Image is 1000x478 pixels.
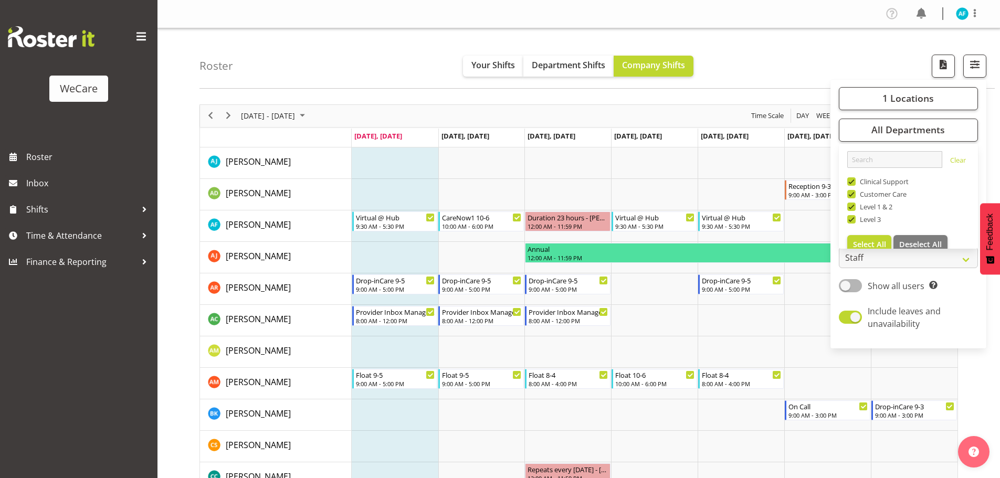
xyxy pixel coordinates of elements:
div: 9:30 AM - 5:30 PM [615,222,694,230]
button: Company Shifts [614,56,693,77]
div: Duration 23 hours - [PERSON_NAME] [528,212,608,222]
div: Alex Ferguson"s event - Virtual @ Hub Begin From Monday, August 11, 2025 at 9:30:00 AM GMT+12:00 ... [352,211,438,231]
div: Andrea Ramirez"s event - Drop-inCare 9-5 Begin From Tuesday, August 12, 2025 at 9:00:00 AM GMT+12... [438,274,524,294]
div: Drop-inCare 9-5 [529,275,608,285]
span: [PERSON_NAME] [226,219,291,230]
span: Inbox [26,175,152,191]
td: Alex Ferguson resource [200,210,352,242]
div: 9:30 AM - 5:30 PM [356,222,435,230]
button: Previous [204,109,218,122]
button: All Departments [839,119,978,142]
span: Show all users [868,280,924,292]
span: Company Shifts [622,59,685,71]
span: Your Shifts [471,59,515,71]
span: Customer Care [856,190,907,198]
td: Brian Ko resource [200,399,352,431]
div: Drop-inCare 9-5 [356,275,435,285]
td: Andrew Casburn resource [200,305,352,336]
span: [PERSON_NAME] [226,408,291,419]
div: 8:00 AM - 4:00 PM [702,379,781,388]
div: On Call [788,401,868,411]
button: Time Scale [750,109,786,122]
div: Brian Ko"s event - Drop-inCare 9-3 Begin From Sunday, August 17, 2025 at 9:00:00 AM GMT+12:00 End... [871,400,957,420]
span: All Departments [871,123,945,136]
span: Level 1 & 2 [856,203,893,211]
div: Drop-inCare 9-5 [442,275,521,285]
div: Andrew Casburn"s event - Provider Inbox Management Begin From Monday, August 11, 2025 at 8:00:00 ... [352,306,438,326]
div: 12:00 AM - 11:59 PM [528,253,936,262]
div: 8:00 AM - 12:00 PM [356,316,435,325]
div: Virtual @ Hub [356,212,435,222]
td: AJ Jones resource [200,147,352,179]
button: Your Shifts [463,56,523,77]
div: 9:00 AM - 5:00 PM [356,379,435,388]
div: 8:00 AM - 12:00 PM [529,316,608,325]
a: [PERSON_NAME] [226,218,291,231]
div: 9:00 AM - 5:00 PM [529,285,608,293]
button: Select All [847,235,892,254]
td: Andrea Ramirez resource [200,273,352,305]
div: Provider Inbox Management [442,306,521,317]
a: [PERSON_NAME] [226,407,291,420]
div: Ashley Mendoza"s event - Float 9-5 Begin From Tuesday, August 12, 2025 at 9:00:00 AM GMT+12:00 En... [438,369,524,389]
span: Feedback [985,214,995,250]
div: CareNow1 10-6 [442,212,521,222]
div: 9:00 AM - 3:00 PM [875,411,954,419]
div: Float 8-4 [702,369,781,380]
div: August 11 - 17, 2025 [237,105,311,127]
a: [PERSON_NAME] [226,250,291,262]
div: Amy Johannsen"s event - Annual Begin From Wednesday, August 13, 2025 at 12:00:00 AM GMT+12:00 End... [525,243,957,263]
span: Include leaves and unavailability [868,305,941,330]
div: 9:00 AM - 5:00 PM [702,285,781,293]
button: Feedback - Show survey [980,203,1000,274]
div: Ashley Mendoza"s event - Float 8-4 Begin From Wednesday, August 13, 2025 at 8:00:00 AM GMT+12:00 ... [525,369,610,389]
div: 10:00 AM - 6:00 PM [615,379,694,388]
div: Reception 9-3 [788,180,868,191]
div: Ashley Mendoza"s event - Float 8-4 Begin From Friday, August 15, 2025 at 8:00:00 AM GMT+12:00 End... [698,369,784,389]
button: Timeline Week [815,109,836,122]
div: Alex Ferguson"s event - CareNow1 10-6 Begin From Tuesday, August 12, 2025 at 10:00:00 AM GMT+12:0... [438,211,524,231]
a: [PERSON_NAME] [226,187,291,199]
div: 12:00 AM - 11:59 PM [528,222,608,230]
button: Next [222,109,236,122]
a: [PERSON_NAME] [226,439,291,451]
button: Deselect All [893,235,948,254]
div: 9:00 AM - 3:00 PM [788,411,868,419]
div: Repeats every [DATE] - [PERSON_NAME] [528,464,608,474]
span: 1 Locations [882,92,934,104]
div: Brian Ko"s event - On Call Begin From Saturday, August 16, 2025 at 9:00:00 AM GMT+12:00 Ends At S... [785,400,870,420]
span: [DATE] - [DATE] [240,109,296,122]
div: 8:00 AM - 4:00 PM [529,379,608,388]
div: Provider Inbox Management [529,306,608,317]
div: Float 9-5 [356,369,435,380]
div: Andrea Ramirez"s event - Drop-inCare 9-5 Begin From Monday, August 11, 2025 at 9:00:00 AM GMT+12:... [352,274,438,294]
span: Select All [853,239,886,249]
button: August 2025 [239,109,310,122]
span: Week [815,109,835,122]
a: [PERSON_NAME] [226,155,291,168]
div: 8:00 AM - 12:00 PM [442,316,521,325]
a: [PERSON_NAME] [226,313,291,325]
div: Float 10-6 [615,369,694,380]
div: Alex Ferguson"s event - Virtual @ Hub Begin From Friday, August 15, 2025 at 9:30:00 AM GMT+12:00 ... [698,211,784,231]
a: [PERSON_NAME] [226,344,291,357]
div: 9:00 AM - 5:00 PM [356,285,435,293]
button: 1 Locations [839,87,978,110]
div: Andrea Ramirez"s event - Drop-inCare 9-5 Begin From Wednesday, August 13, 2025 at 9:00:00 AM GMT+... [525,274,610,294]
span: [DATE], [DATE] [787,131,835,141]
span: Deselect All [899,239,942,249]
div: Alex Ferguson"s event - Duration 23 hours - Alex Ferguson Begin From Wednesday, August 13, 2025 a... [525,211,610,231]
div: Andrew Casburn"s event - Provider Inbox Management Begin From Wednesday, August 13, 2025 at 8:00:... [525,306,610,326]
h4: Roster [199,60,233,72]
span: Shifts [26,201,136,217]
div: Aleea Devenport"s event - Reception 9-3 Begin From Saturday, August 16, 2025 at 9:00:00 AM GMT+12... [785,180,870,200]
span: [PERSON_NAME] [226,345,291,356]
div: Drop-inCare 9-5 [702,275,781,285]
div: Provider Inbox Management [356,306,435,317]
td: Ashley Mendoza resource [200,368,352,399]
span: [DATE], [DATE] [354,131,402,141]
span: Roster [26,149,152,165]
